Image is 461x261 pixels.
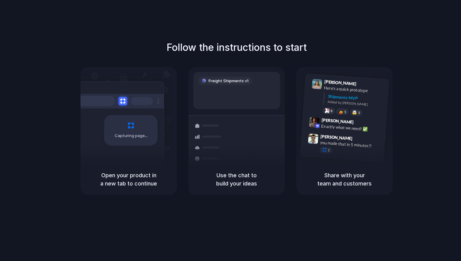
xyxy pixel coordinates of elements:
span: 9:42 AM [356,119,368,127]
span: 3 [358,111,360,114]
span: Capturing page [115,133,148,139]
span: 9:41 AM [358,81,371,88]
span: 5 [344,110,346,113]
h5: Open your product in a new tab to continue [88,171,170,188]
span: 1 [328,149,330,152]
span: [PERSON_NAME] [320,133,353,142]
h1: Follow the instructions to start [166,40,307,55]
span: 9:47 AM [354,136,367,143]
span: 8 [331,109,333,112]
span: Freight Shipments v1 [209,78,248,84]
h5: Share with your team and customers [304,171,385,188]
div: Exactly what we need! ✅ [321,123,382,133]
div: Added by [PERSON_NAME] [327,99,384,108]
span: [PERSON_NAME] [324,78,356,87]
div: Shipments MVP [328,93,384,103]
div: Here's a quick prototype [324,84,385,95]
div: 🤯 [352,110,357,115]
div: you made that in 5 minutes?! [320,139,381,150]
h5: Use the chat to build your ideas [196,171,277,188]
span: [PERSON_NAME] [321,116,354,125]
